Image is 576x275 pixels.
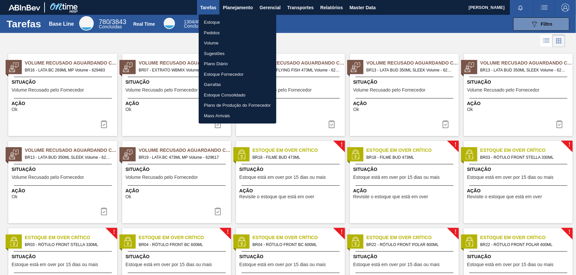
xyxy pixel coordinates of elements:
[199,100,276,111] a: Plano de Produção do Fornecedor
[199,48,276,59] a: Sugestões
[199,79,276,90] a: Garrafas
[199,28,276,38] a: Pedidos
[199,38,276,48] a: Volume
[199,90,276,100] a: Estoque Consolidado
[199,111,276,121] a: Mass Arrivals
[199,59,276,69] a: Plano Diário
[199,69,276,80] a: Estoque Fornecedor
[199,17,276,28] a: Estoque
